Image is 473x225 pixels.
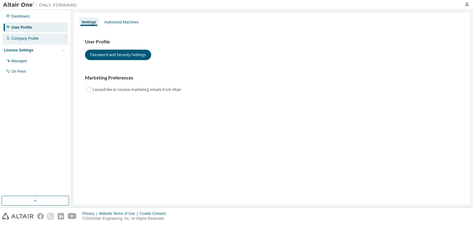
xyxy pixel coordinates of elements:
[68,213,77,219] img: youtube.svg
[85,50,151,60] button: Password and Security Settings
[11,69,26,74] div: On Prem
[85,75,459,81] h3: Marketing Preferences
[58,213,64,219] img: linkedin.svg
[11,14,30,19] div: Dashboard
[2,213,34,219] img: altair_logo.svg
[85,39,459,45] h3: User Profile
[82,211,99,216] div: Privacy
[104,20,139,25] div: Authorized Machines
[139,211,169,216] div: Cookie Consent
[82,216,170,221] p: © 2025 Altair Engineering, Inc. All Rights Reserved.
[4,48,33,53] div: License Settings
[47,213,54,219] img: instagram.svg
[99,211,139,216] div: Website Terms of Use
[3,2,80,8] img: Altair One
[11,36,39,41] div: Company Profile
[92,86,183,93] label: I would like to receive marketing emails from Altair
[82,20,96,25] div: Settings
[11,25,32,30] div: User Profile
[11,59,27,63] div: Managed
[37,213,44,219] img: facebook.svg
